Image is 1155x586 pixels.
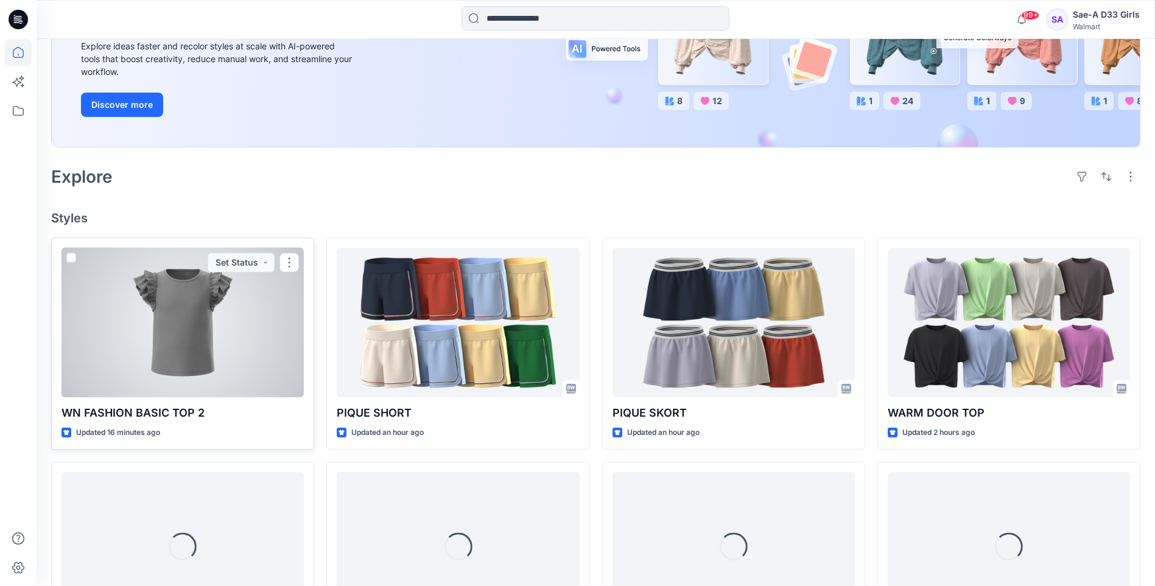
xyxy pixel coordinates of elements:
[351,426,424,439] p: Updated an hour ago
[61,404,304,422] p: WN FASHION BASIC TOP 2
[902,426,975,439] p: Updated 2 hours ago
[613,248,855,397] a: PIQUE SKORT
[1021,10,1039,20] span: 99+
[51,167,113,186] h2: Explore
[81,40,355,78] div: Explore ideas faster and recolor styles at scale with AI-powered tools that boost creativity, red...
[81,93,355,117] a: Discover more
[1073,22,1140,31] div: Walmart
[81,93,163,117] button: Discover more
[337,404,579,422] p: PIQUE SHORT
[613,404,855,422] p: PIQUE SKORT
[627,426,700,439] p: Updated an hour ago
[337,248,579,397] a: PIQUE SHORT
[51,211,1140,225] h4: Styles
[61,248,304,397] a: WN FASHION BASIC TOP 2
[888,248,1130,397] a: WARM DOOR TOP
[888,404,1130,422] p: WARM DOOR TOP
[1046,9,1068,30] div: SA
[76,426,160,439] p: Updated 16 minutes ago
[1073,7,1140,22] div: Sae-A D33 Girls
